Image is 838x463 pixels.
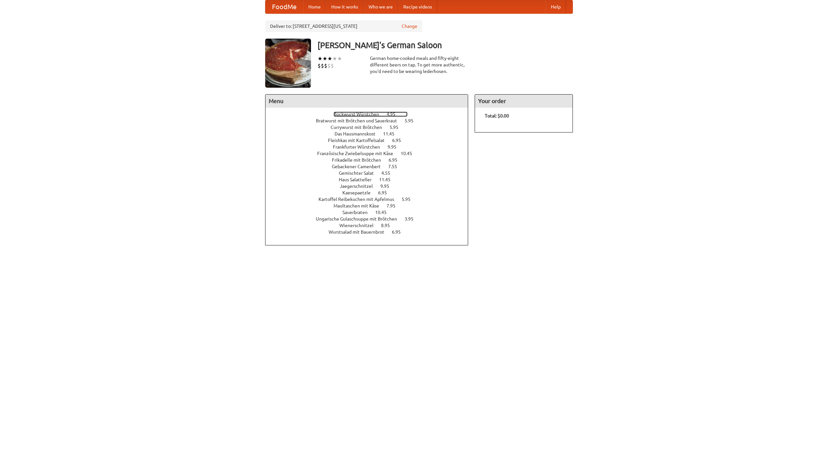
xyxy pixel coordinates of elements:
[337,55,342,62] li: ★
[485,113,509,118] b: Total: $0.00
[363,0,398,13] a: Who we are
[340,184,401,189] a: Jaegerschnitzel 9.95
[316,118,404,123] span: Bratwurst mit Brötchen und Sauerkraut
[339,177,403,182] a: Haus Salatteller 11.45
[333,144,387,150] span: Frankfurter Würstchen
[334,112,408,117] a: Bockwurst Würstchen 4.95
[390,125,405,130] span: 5.95
[322,55,327,62] li: ★
[405,118,420,123] span: 5.95
[265,0,303,13] a: FoodMe
[339,170,380,176] span: Gemischter Salat
[303,0,326,13] a: Home
[327,55,332,62] li: ★
[265,39,311,88] img: angular.jpg
[475,95,573,108] h4: Your order
[335,131,382,136] span: Das Hausmannskost
[342,210,399,215] a: Sauerbraten 10.45
[334,203,386,208] span: Maultaschen mit Käse
[332,157,388,163] span: Frikadelle mit Brötchen
[379,177,397,182] span: 11.45
[332,164,409,169] a: Gebackener Camenbert 7.55
[401,151,419,156] span: 10.45
[339,177,378,182] span: Haus Salatteller
[342,190,399,195] a: Kaesepaetzle 6.95
[381,170,397,176] span: 4.55
[378,190,393,195] span: 6.95
[329,229,413,235] a: Wurstsalad mit Bauernbrot 6.95
[392,138,408,143] span: 6.95
[328,138,391,143] span: Fleishkas mit Kartoffelsalat
[387,203,402,208] span: 7.95
[405,216,420,222] span: 3.95
[334,112,386,117] span: Bockwurst Würstchen
[327,62,331,69] li: $
[318,39,573,52] h3: [PERSON_NAME]'s German Saloon
[334,203,408,208] a: Maultaschen mit Käse 7.95
[265,20,422,32] div: Deliver to: [STREET_ADDRESS][US_STATE]
[383,131,401,136] span: 11.45
[321,62,324,69] li: $
[339,170,402,176] a: Gemischter Salat 4.55
[380,184,396,189] span: 9.95
[339,223,380,228] span: Wienerschnitzel
[375,210,393,215] span: 10.45
[324,62,327,69] li: $
[332,164,387,169] span: Gebackener Camenbert
[317,151,400,156] span: Französische Zwiebelsuppe mit Käse
[339,223,402,228] a: Wienerschnitzel 8.95
[316,216,426,222] a: Ungarische Gulaschsuppe mit Brötchen 3.95
[392,229,407,235] span: 6.95
[398,0,437,13] a: Recipe videos
[340,184,379,189] span: Jaegerschnitzel
[265,95,468,108] h4: Menu
[370,55,468,75] div: German home-cooked meals and fifty-eight different beers on tap. To get more authentic, you'd nee...
[328,138,413,143] a: Fleishkas mit Kartoffelsalat 6.95
[402,23,417,29] a: Change
[316,118,426,123] a: Bratwurst mit Brötchen und Sauerkraut 5.95
[318,62,321,69] li: $
[388,144,403,150] span: 9.95
[333,144,409,150] a: Frankfurter Würstchen 9.95
[332,55,337,62] li: ★
[329,229,391,235] span: Wurstsalad mit Bauernbrot
[381,223,396,228] span: 8.95
[318,55,322,62] li: ★
[319,197,423,202] a: Kartoffel Reibekuchen mit Apfelmus 5.95
[402,197,417,202] span: 5.95
[326,0,363,13] a: How it works
[332,157,410,163] a: Frikadelle mit Brötchen 6.95
[331,125,389,130] span: Currywurst mit Brötchen
[546,0,566,13] a: Help
[317,151,424,156] a: Französische Zwiebelsuppe mit Käse 10.45
[331,125,410,130] a: Currywurst mit Brötchen 5.95
[389,157,404,163] span: 6.95
[342,190,377,195] span: Kaesepaetzle
[331,62,334,69] li: $
[388,164,404,169] span: 7.55
[387,112,402,117] span: 4.95
[335,131,407,136] a: Das Hausmannskost 11.45
[316,216,404,222] span: Ungarische Gulaschsuppe mit Brötchen
[342,210,374,215] span: Sauerbraten
[319,197,401,202] span: Kartoffel Reibekuchen mit Apfelmus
